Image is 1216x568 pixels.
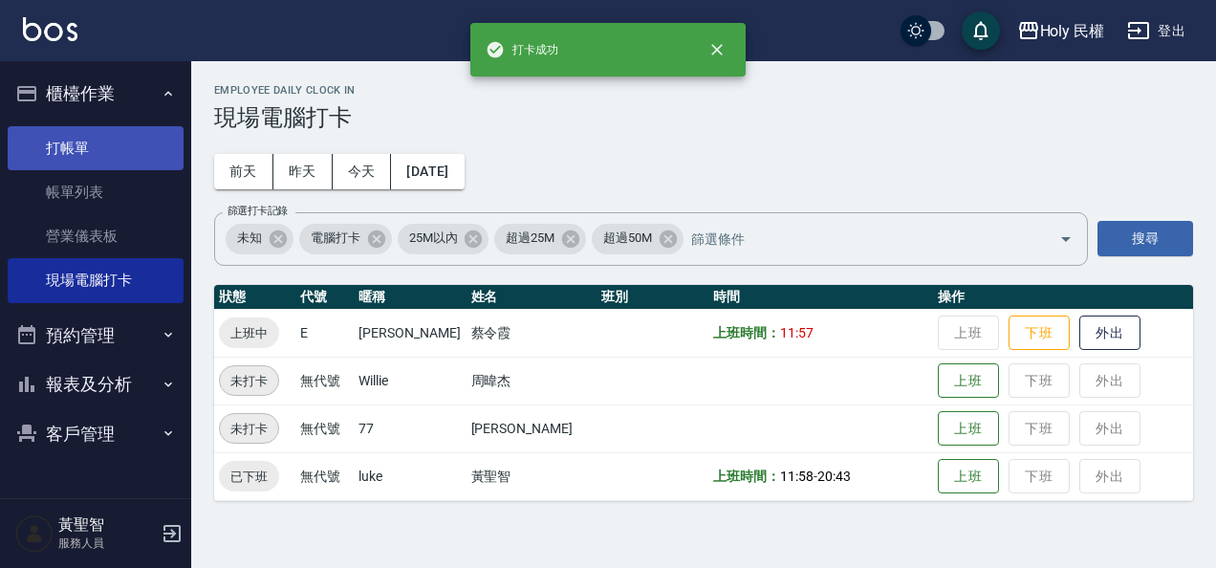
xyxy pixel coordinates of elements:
[467,357,597,404] td: 周暐杰
[295,452,354,500] td: 無代號
[220,419,278,439] span: 未打卡
[226,229,273,248] span: 未知
[219,467,279,487] span: 已下班
[817,469,851,484] span: 20:43
[780,325,814,340] span: 11:57
[398,224,489,254] div: 25M以內
[299,224,392,254] div: 電腦打卡
[962,11,1000,50] button: save
[8,214,184,258] a: 營業儀表板
[354,357,466,404] td: Willie
[333,154,392,189] button: 今天
[391,154,464,189] button: [DATE]
[494,224,586,254] div: 超過25M
[8,69,184,119] button: 櫃檯作業
[708,285,933,310] th: 時間
[214,285,295,310] th: 狀態
[494,229,566,248] span: 超過25M
[295,404,354,452] td: 無代號
[592,229,663,248] span: 超過50M
[8,258,184,302] a: 現場電腦打卡
[58,515,156,535] h5: 黃聖智
[713,469,780,484] b: 上班時間：
[8,360,184,409] button: 報表及分析
[686,222,1026,255] input: 篩選條件
[354,309,466,357] td: [PERSON_NAME]
[713,325,780,340] b: 上班時間：
[708,452,933,500] td: -
[8,311,184,360] button: 預約管理
[354,404,466,452] td: 77
[23,17,77,41] img: Logo
[8,126,184,170] a: 打帳單
[938,411,999,447] button: 上班
[58,535,156,552] p: 服務人員
[398,229,469,248] span: 25M以內
[933,285,1193,310] th: 操作
[354,285,466,310] th: 暱稱
[486,40,558,59] span: 打卡成功
[214,104,1193,131] h3: 現場電腦打卡
[467,452,597,500] td: 黃聖智
[8,409,184,459] button: 客戶管理
[1040,19,1105,43] div: Holy 民權
[1010,11,1113,51] button: Holy 民權
[273,154,333,189] button: 昨天
[299,229,372,248] span: 電腦打卡
[226,224,293,254] div: 未知
[214,154,273,189] button: 前天
[592,224,684,254] div: 超過50M
[295,309,354,357] td: E
[219,323,279,343] span: 上班中
[1097,221,1193,256] button: 搜尋
[1079,316,1140,351] button: 外出
[938,459,999,494] button: 上班
[220,371,278,391] span: 未打卡
[696,29,738,71] button: close
[467,309,597,357] td: 蔡令霞
[228,204,288,218] label: 篩選打卡記錄
[295,285,354,310] th: 代號
[780,469,814,484] span: 11:58
[1051,224,1081,254] button: Open
[214,84,1193,97] h2: Employee Daily Clock In
[1119,13,1193,49] button: 登出
[15,514,54,553] img: Person
[8,170,184,214] a: 帳單列表
[1009,316,1070,351] button: 下班
[467,285,597,310] th: 姓名
[467,404,597,452] td: [PERSON_NAME]
[295,357,354,404] td: 無代號
[938,363,999,399] button: 上班
[597,285,708,310] th: 班別
[354,452,466,500] td: luke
